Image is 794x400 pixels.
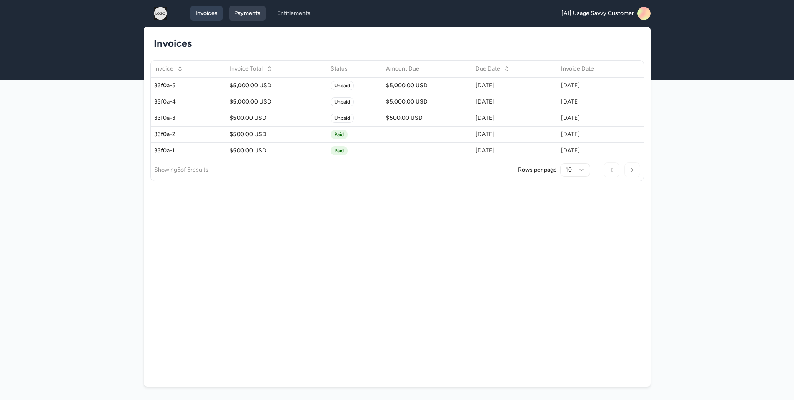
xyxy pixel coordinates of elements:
[154,65,173,73] span: Invoice
[154,81,223,90] div: 33f0a-5
[561,98,628,106] div: [DATE]
[561,147,628,155] div: [DATE]
[386,81,469,90] div: $5,000.00 USD
[561,9,634,18] span: [AI] Usage Savvy Customer
[331,130,348,139] span: Paid
[331,114,354,123] span: Unpaid
[558,61,631,77] th: Invoice Date
[229,6,266,21] a: Payments
[476,147,554,155] div: [DATE]
[154,147,223,155] div: 33f0a-1
[561,7,651,20] a: [AI] Usage Savvy Customer
[230,147,324,155] div: $500.00 USD
[383,61,472,77] th: Amount Due
[149,61,188,76] button: Invoice
[190,6,223,21] a: Invoices
[230,130,324,139] div: $500.00 USD
[154,98,223,106] div: 33f0a-4
[476,65,500,73] span: Due Date
[154,166,208,174] p: Showing 5 of 5 results
[154,130,223,139] div: 33f0a-2
[225,61,278,76] button: Invoice Total
[331,97,354,106] span: Unpaid
[230,114,324,122] div: $500.00 USD
[331,146,348,155] span: Paid
[386,98,469,106] div: $5,000.00 USD
[561,130,628,139] div: [DATE]
[476,98,554,106] div: [DATE]
[471,61,515,76] button: Due Date
[476,114,554,122] div: [DATE]
[272,6,316,21] a: Entitlements
[518,166,557,174] p: Rows per page
[327,61,383,77] th: Status
[386,114,469,122] div: $500.00 USD
[230,65,263,73] span: Invoice Total
[230,81,324,90] div: $5,000.00 USD
[476,81,554,90] div: [DATE]
[561,81,628,90] div: [DATE]
[154,114,223,122] div: 33f0a-3
[561,114,628,122] div: [DATE]
[476,130,554,139] div: [DATE]
[331,81,354,90] span: Unpaid
[230,98,324,106] div: $5,000.00 USD
[147,7,174,20] img: logo.png
[154,37,634,50] h1: Invoices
